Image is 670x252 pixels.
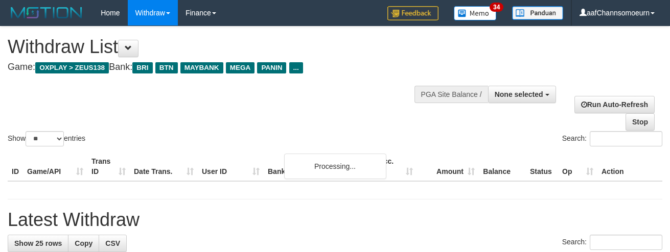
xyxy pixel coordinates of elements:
a: Run Auto-Refresh [574,96,655,113]
span: MEGA [226,62,255,73]
span: BTN [155,62,178,73]
img: Button%20Memo.svg [454,6,497,20]
span: ... [289,62,303,73]
th: Amount [417,152,479,181]
h1: Withdraw List [8,37,436,57]
select: Showentries [26,131,64,146]
a: Show 25 rows [8,235,68,252]
th: ID [8,152,23,181]
th: Bank Acc. Number [355,152,417,181]
label: Show entries [8,131,85,146]
span: OXPLAY > ZEUS138 [35,62,109,73]
th: Bank Acc. Name [264,152,355,181]
th: Balance [479,152,526,181]
input: Search: [590,131,662,146]
th: User ID [198,152,264,181]
th: Trans ID [87,152,130,181]
button: None selected [488,86,556,103]
span: Copy [75,239,93,247]
th: Game/API [23,152,87,181]
span: None selected [495,90,543,98]
a: CSV [99,235,127,252]
th: Op [558,152,597,181]
th: Date Trans. [130,152,198,181]
span: MAYBANK [180,62,223,73]
img: Feedback.jpg [387,6,438,20]
a: Copy [68,235,99,252]
span: CSV [105,239,120,247]
div: PGA Site Balance / [414,86,488,103]
input: Search: [590,235,662,250]
span: BRI [132,62,152,73]
img: MOTION_logo.png [8,5,85,20]
a: Stop [626,113,655,131]
span: 34 [490,3,503,12]
th: Action [597,152,662,181]
h4: Game: Bank: [8,62,436,72]
label: Search: [562,131,662,146]
img: panduan.png [512,6,563,20]
span: PANIN [257,62,286,73]
div: Processing... [284,154,386,179]
h1: Latest Withdraw [8,210,662,230]
label: Search: [562,235,662,250]
th: Status [526,152,558,181]
span: Show 25 rows [14,239,62,247]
